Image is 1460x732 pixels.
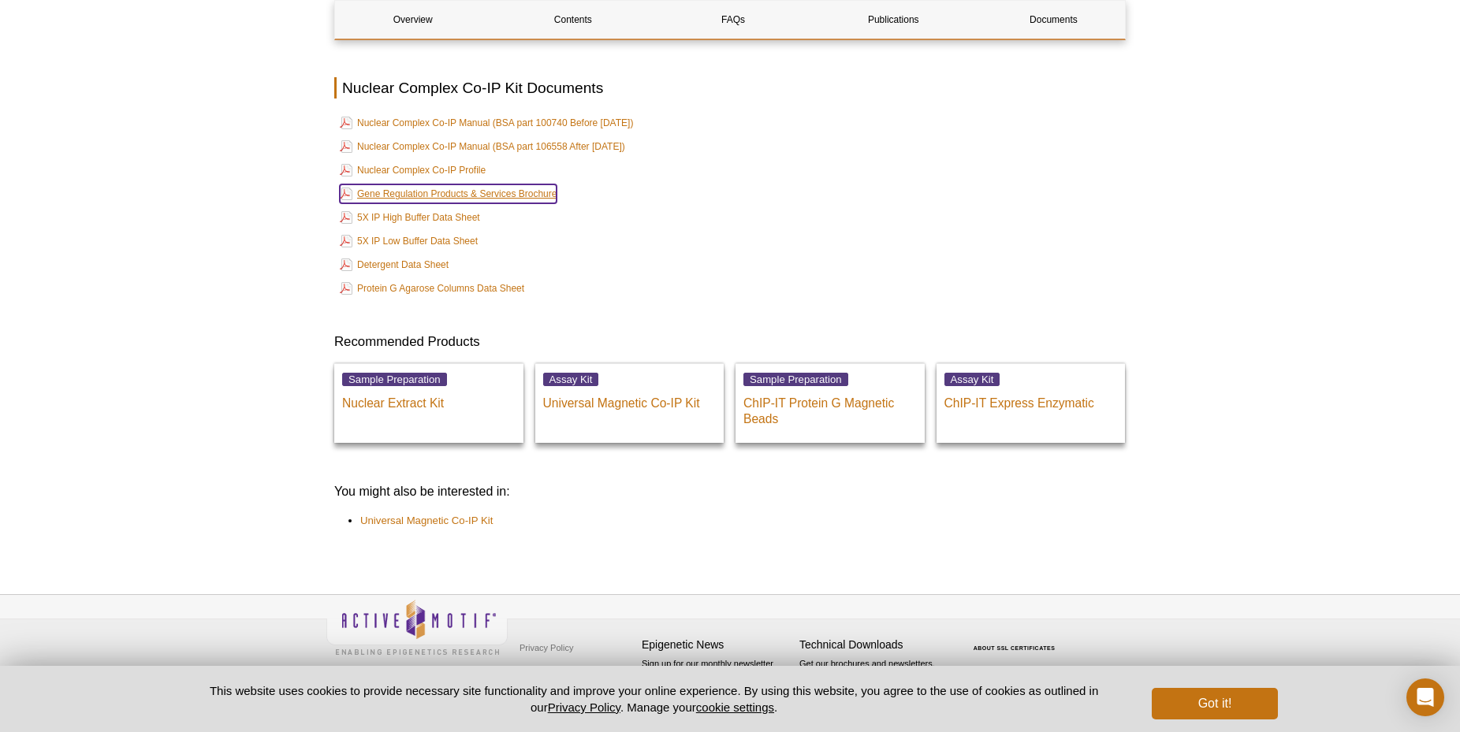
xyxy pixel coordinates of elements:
[944,373,1000,386] span: Assay Kit
[334,333,1126,351] h3: Recommended Products
[182,682,1126,715] p: This website uses cookies to provide necessary site functionality and improve your online experie...
[957,622,1075,657] table: Click to Verify - This site chose Symantec SSL for secure e-commerce and confidential communicati...
[360,513,493,529] a: Universal Magnetic Co-IP Kit
[340,184,557,203] a: Gene Regulation Products & Services Brochure
[495,1,650,39] a: Contents
[799,638,949,652] h4: Technical Downloads
[816,1,971,39] a: Publications
[937,363,1126,443] a: Assay Kit ChIP-IT Express Enzymatic
[974,645,1056,651] a: ABOUT SSL CERTIFICATES
[743,388,917,427] p: ChIP-IT Protein G Magnetic Beads
[340,113,633,132] a: Nuclear Complex Co-IP Manual (BSA part 100740 Before [DATE])
[548,700,620,714] a: Privacy Policy
[743,373,848,386] span: Sample Preparation
[342,388,516,411] p: Nuclear Extract Kit
[944,388,1118,411] p: ChIP-IT Express Enzymatic
[334,77,1126,98] h2: Nuclear Complex Co-IP Kit Documents
[516,636,577,660] a: Privacy Policy
[976,1,1131,39] a: Documents
[799,657,949,697] p: Get our brochures and newsletters, or request them by mail.
[340,208,480,227] a: 5X IP High Buffer Data Sheet
[1406,678,1444,716] div: Open Intercom Messenger
[340,232,478,251] a: 5X IP Low Buffer Data Sheet
[340,137,625,156] a: Nuclear Complex Co-IP Manual (BSA part 106558 After [DATE])
[543,373,599,386] span: Assay Kit
[516,660,598,683] a: Terms & Conditions
[642,657,791,711] p: Sign up for our monthly newsletter highlighting recent publications in the field of epigenetics.
[340,161,486,180] a: Nuclear Complex Co-IP Profile
[334,482,1126,501] h3: You might also be interested in:
[543,388,717,411] p: Universal Magnetic Co-IP Kit
[334,363,523,443] a: Sample Preparation Nuclear Extract Kit
[340,255,449,274] a: Detergent Data Sheet
[535,363,724,443] a: Assay Kit Universal Magnetic Co-IP Kit
[736,363,925,443] a: Sample Preparation ChIP-IT Protein G Magnetic Beads
[335,1,490,39] a: Overview
[655,1,810,39] a: FAQs
[696,700,774,714] button: cookie settings
[340,279,524,298] a: Protein G Agarose Columns Data Sheet
[642,638,791,652] h4: Epigenetic News
[326,595,508,659] img: Active Motif,
[1152,688,1278,719] button: Got it!
[342,373,447,386] span: Sample Preparation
